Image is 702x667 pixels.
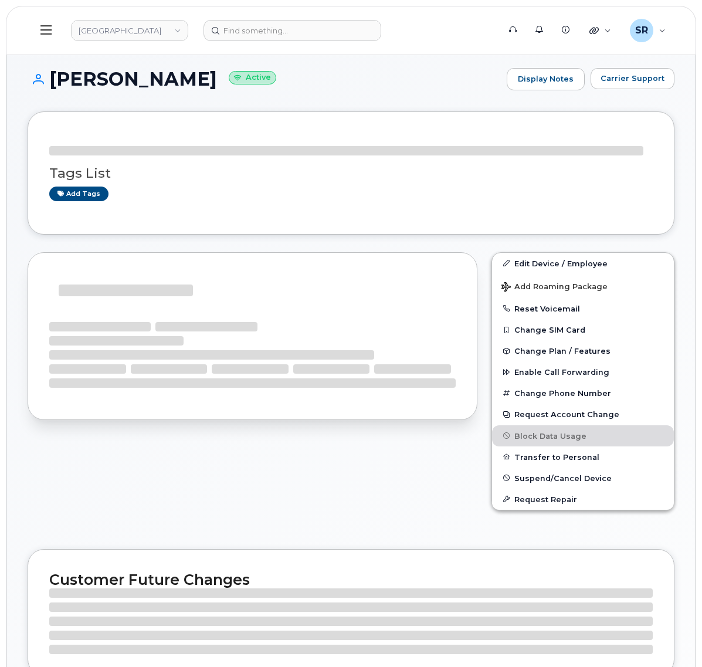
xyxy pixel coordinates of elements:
[514,368,609,377] span: Enable Call Forwarding
[492,340,674,361] button: Change Plan / Features
[591,68,674,89] button: Carrier Support
[49,166,653,181] h3: Tags List
[49,187,108,201] a: Add tags
[501,282,608,293] span: Add Roaming Package
[28,69,501,89] h1: [PERSON_NAME]
[601,73,664,84] span: Carrier Support
[507,68,585,90] a: Display Notes
[492,253,674,274] a: Edit Device / Employee
[492,382,674,404] button: Change Phone Number
[49,571,653,588] h2: Customer Future Changes
[492,468,674,489] button: Suspend/Cancel Device
[492,425,674,446] button: Block Data Usage
[492,361,674,382] button: Enable Call Forwarding
[492,489,674,510] button: Request Repair
[492,274,674,298] button: Add Roaming Package
[514,347,611,355] span: Change Plan / Features
[514,473,612,482] span: Suspend/Cancel Device
[492,298,674,319] button: Reset Voicemail
[229,71,276,84] small: Active
[492,319,674,340] button: Change SIM Card
[492,404,674,425] button: Request Account Change
[492,446,674,468] button: Transfer to Personal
